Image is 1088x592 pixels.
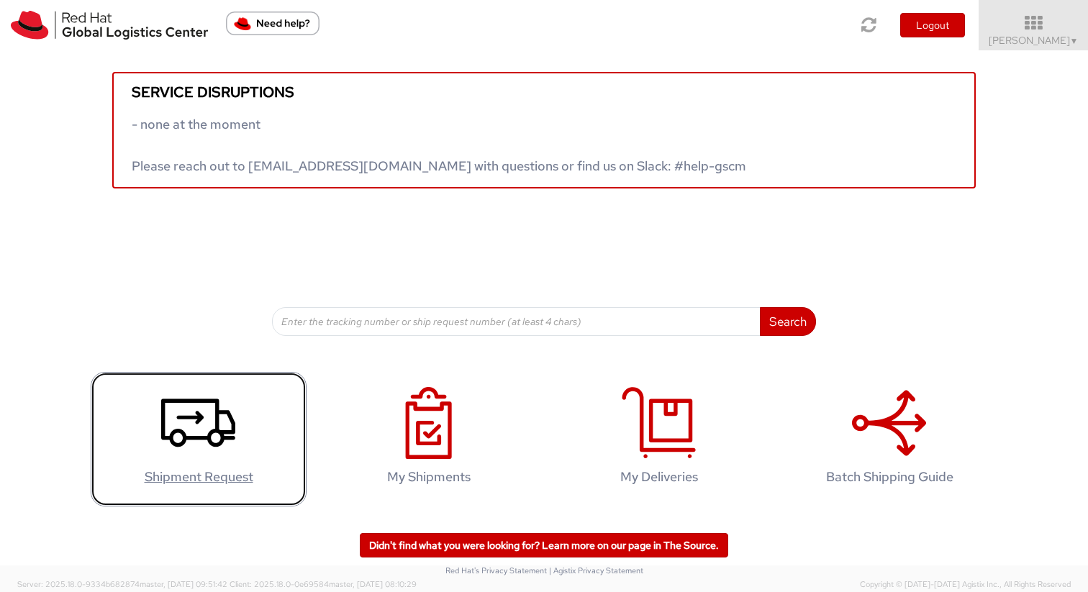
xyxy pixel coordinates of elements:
button: Need help? [226,12,319,35]
a: Shipment Request [91,372,307,506]
h4: My Deliveries [566,470,752,484]
a: My Shipments [321,372,537,506]
span: [PERSON_NAME] [989,34,1079,47]
span: master, [DATE] 08:10:29 [329,579,417,589]
button: Search [760,307,816,336]
span: Server: 2025.18.0-9334b682874 [17,579,227,589]
a: Didn't find what you were looking for? Learn more on our page in The Source. [360,533,728,557]
span: Client: 2025.18.0-0e69584 [230,579,417,589]
span: Copyright © [DATE]-[DATE] Agistix Inc., All Rights Reserved [860,579,1071,591]
a: Batch Shipping Guide [781,372,997,506]
button: Logout [900,13,965,37]
h5: Service disruptions [132,84,956,100]
h4: My Shipments [336,470,522,484]
span: ▼ [1070,35,1079,47]
span: master, [DATE] 09:51:42 [140,579,227,589]
h4: Shipment Request [106,470,291,484]
a: My Deliveries [551,372,767,506]
img: rh-logistics-00dfa346123c4ec078e1.svg [11,11,208,40]
input: Enter the tracking number or ship request number (at least 4 chars) [272,307,761,336]
a: Service disruptions - none at the moment Please reach out to [EMAIL_ADDRESS][DOMAIN_NAME] with qu... [112,72,976,188]
a: | Agistix Privacy Statement [549,565,643,575]
h4: Batch Shipping Guide [797,470,982,484]
a: Red Hat's Privacy Statement [445,565,547,575]
span: - none at the moment Please reach out to [EMAIL_ADDRESS][DOMAIN_NAME] with questions or find us o... [132,116,746,174]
